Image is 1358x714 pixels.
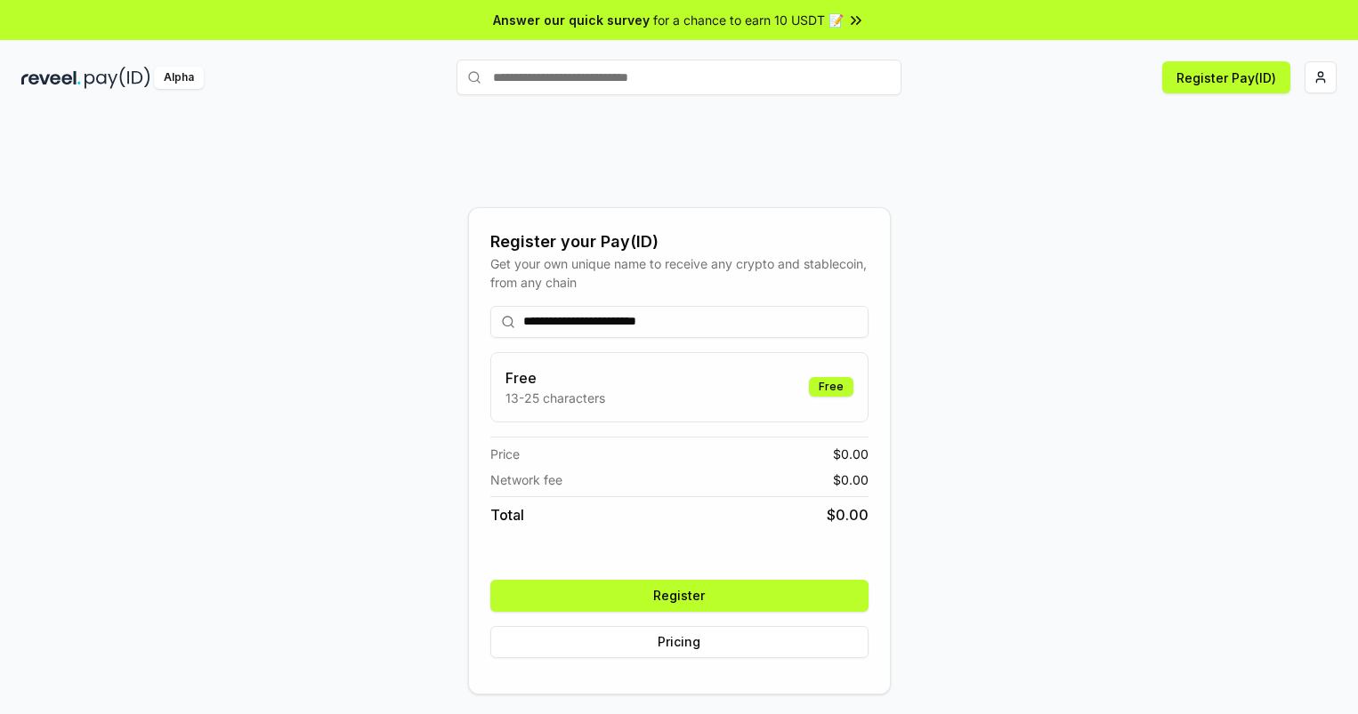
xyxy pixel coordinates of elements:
[490,229,869,254] div: Register your Pay(ID)
[490,470,562,489] span: Network fee
[493,11,650,29] span: Answer our quick survey
[653,11,844,29] span: for a chance to earn 10 USDT 📝
[490,254,869,292] div: Get your own unique name to receive any crypto and stablecoin, from any chain
[505,389,605,407] p: 13-25 characters
[490,580,869,612] button: Register
[505,367,605,389] h3: Free
[490,445,520,463] span: Price
[827,504,869,525] span: $ 0.00
[833,470,869,489] span: $ 0.00
[21,67,81,89] img: reveel_dark
[490,626,869,658] button: Pricing
[490,504,524,525] span: Total
[833,445,869,463] span: $ 0.00
[1162,61,1290,93] button: Register Pay(ID)
[85,67,150,89] img: pay_id
[154,67,204,89] div: Alpha
[809,377,853,397] div: Free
